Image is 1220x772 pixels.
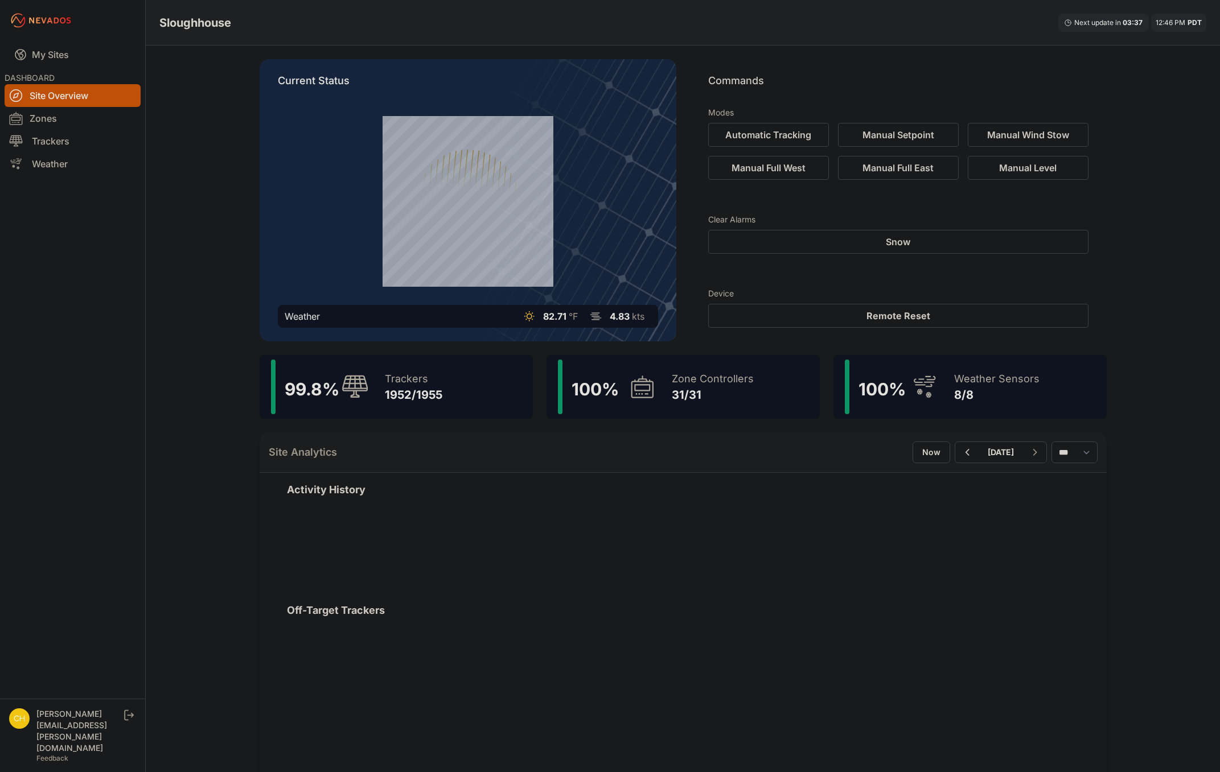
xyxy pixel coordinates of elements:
h2: Site Analytics [269,444,337,460]
a: Trackers [5,130,141,152]
a: My Sites [5,41,141,68]
button: Manual Full East [838,156,959,180]
button: Remote Reset [708,304,1088,328]
div: 1952/1955 [385,387,442,403]
h3: Sloughhouse [159,15,231,31]
button: Now [913,441,950,463]
p: Commands [708,73,1088,98]
a: 100%Weather Sensors8/8 [833,355,1107,419]
a: 100%Zone Controllers31/31 [547,355,820,419]
button: [DATE] [979,442,1023,463]
div: Weather Sensors [954,371,1040,387]
span: DASHBOARD [5,73,55,82]
div: 03 : 37 [1123,18,1143,27]
a: Site Overview [5,84,141,107]
h2: Activity History [287,482,1079,498]
div: Weather [285,309,320,323]
img: chris.young@nevados.solar [9,708,30,729]
nav: Breadcrumb [159,8,231,38]
div: [PERSON_NAME][EMAIL_ADDRESS][PERSON_NAME][DOMAIN_NAME] [36,708,122,754]
span: 82.71 [543,311,566,322]
a: Feedback [36,754,68,762]
a: Weather [5,152,141,175]
p: Current Status [278,73,658,98]
button: Manual Level [968,156,1088,180]
span: PDT [1188,18,1202,27]
span: 12:46 PM [1156,18,1185,27]
h3: Clear Alarms [708,214,1088,225]
h3: Device [708,288,1088,299]
div: Zone Controllers [672,371,754,387]
img: Nevados [9,11,73,30]
span: 100 % [572,379,619,399]
span: kts [632,311,644,322]
span: Next update in [1074,18,1121,27]
div: 8/8 [954,387,1040,403]
button: Snow [708,230,1088,254]
span: 4.83 [610,311,630,322]
span: °F [569,311,578,322]
button: Manual Setpoint [838,123,959,147]
span: 100 % [858,379,906,399]
div: 31/31 [672,387,754,403]
div: Trackers [385,371,442,387]
h2: Off-Target Trackers [287,602,1079,618]
a: Zones [5,107,141,130]
a: 99.8%Trackers1952/1955 [260,355,533,419]
span: 99.8 % [285,379,339,399]
h3: Modes [708,107,734,118]
button: Manual Full West [708,156,829,180]
button: Manual Wind Stow [968,123,1088,147]
button: Automatic Tracking [708,123,829,147]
